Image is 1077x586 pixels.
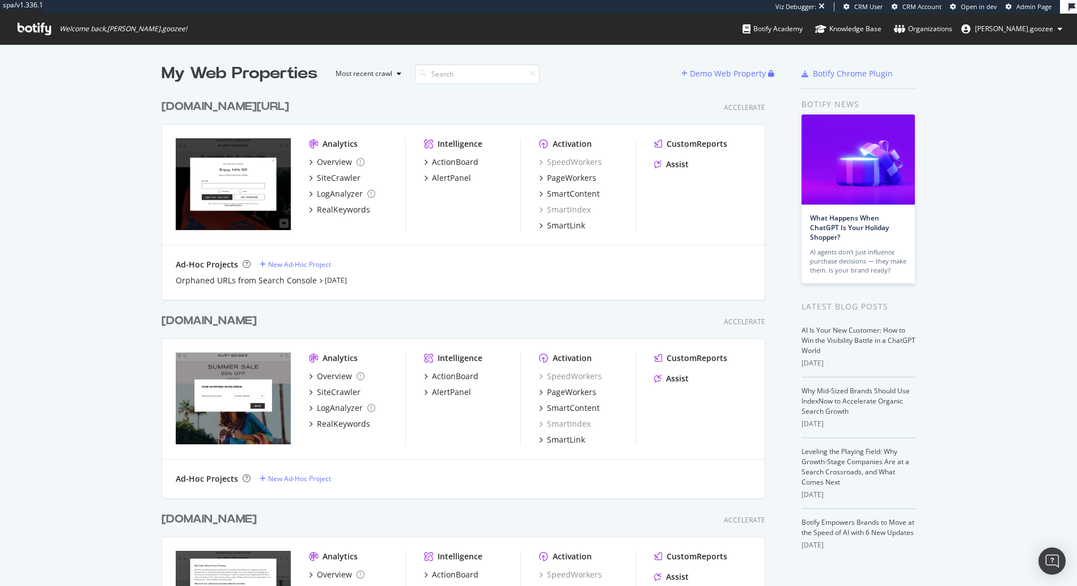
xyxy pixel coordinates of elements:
[432,569,478,580] div: ActionBoard
[317,387,361,398] div: SiteCrawler
[802,517,914,537] a: Botify Empowers Brands to Move at the Speed of AI with 6 New Updates
[547,434,585,445] div: SmartLink
[667,353,727,364] div: CustomReports
[854,2,883,11] span: CRM User
[309,418,370,430] a: RealKeywords
[654,373,689,384] a: Assist
[424,569,478,580] a: ActionBoard
[743,14,803,44] a: Botify Academy
[802,490,915,500] div: [DATE]
[666,571,689,583] div: Assist
[815,14,881,44] a: Knowledge Base
[438,138,482,150] div: Intelligence
[539,172,596,184] a: PageWorkers
[60,24,187,33] span: Welcome back, [PERSON_NAME].goozee !
[424,387,471,398] a: AlertPanel
[260,260,331,269] a: New Ad-Hoc Project
[162,313,257,329] div: [DOMAIN_NAME]
[553,138,592,150] div: Activation
[815,23,881,35] div: Knowledge Base
[802,540,915,550] div: [DATE]
[654,353,727,364] a: CustomReports
[654,571,689,583] a: Assist
[317,402,363,414] div: LogAnalyzer
[162,313,261,329] a: [DOMAIN_NAME]
[802,447,909,487] a: Leveling the Playing Field: Why Growth-Stage Companies Are at a Search Crossroads, and What Comes...
[667,551,727,562] div: CustomReports
[317,156,352,168] div: Overview
[547,172,596,184] div: PageWorkers
[539,156,602,168] a: SpeedWorkers
[666,373,689,384] div: Assist
[309,402,375,414] a: LogAnalyzer
[724,103,765,112] div: Accelerate
[268,474,331,483] div: New Ad-Hoc Project
[894,14,952,44] a: Organizations
[309,387,361,398] a: SiteCrawler
[539,220,585,231] a: SmartLink
[176,275,317,286] a: Orphaned URLs from Search Console
[317,204,370,215] div: RealKeywords
[813,68,893,79] div: Botify Chrome Plugin
[260,474,331,483] a: New Ad-Hoc Project
[547,220,585,231] div: SmartLink
[317,418,370,430] div: RealKeywords
[539,402,600,414] a: SmartContent
[952,20,1071,38] button: [PERSON_NAME].goozee
[317,569,352,580] div: Overview
[681,69,768,78] a: Demo Web Property
[432,172,471,184] div: AlertPanel
[553,353,592,364] div: Activation
[539,387,596,398] a: PageWorkers
[309,188,375,199] a: LogAnalyzer
[432,387,471,398] div: AlertPanel
[667,138,727,150] div: CustomReports
[654,138,727,150] a: CustomReports
[810,213,889,242] a: What Happens When ChatGPT Is Your Holiday Shopper?
[802,300,915,313] div: Latest Blog Posts
[690,68,766,79] div: Demo Web Property
[162,511,261,528] a: [DOMAIN_NAME]
[327,65,406,83] button: Most recent crawl
[268,260,331,269] div: New Ad-Hoc Project
[775,2,816,11] div: Viz Debugger:
[539,371,602,382] a: SpeedWorkers
[802,68,893,79] a: Botify Chrome Plugin
[892,2,942,11] a: CRM Account
[317,172,361,184] div: SiteCrawler
[547,402,600,414] div: SmartContent
[176,473,238,485] div: Ad-Hoc Projects
[309,371,364,382] a: Overview
[432,156,478,168] div: ActionBoard
[802,325,915,355] a: AI Is Your New Customer: How to Win the Visibility Battle in a ChatGPT World
[162,99,294,115] a: [DOMAIN_NAME][URL]
[438,353,482,364] div: Intelligence
[894,23,952,35] div: Organizations
[666,159,689,170] div: Assist
[309,156,364,168] a: Overview
[176,259,238,270] div: Ad-Hoc Projects
[654,551,727,562] a: CustomReports
[539,434,585,445] a: SmartLink
[950,2,997,11] a: Open in dev
[539,418,591,430] a: SmartIndex
[843,2,883,11] a: CRM User
[176,353,291,444] img: https://www.kurtgeiger.mx/
[162,99,289,115] div: [DOMAIN_NAME][URL]
[325,275,347,285] a: [DATE]
[539,188,600,199] a: SmartContent
[317,371,352,382] div: Overview
[424,172,471,184] a: AlertPanel
[176,138,291,230] img: www.kurtgeiger.us/
[802,98,915,111] div: Botify news
[539,569,602,580] div: SpeedWorkers
[724,317,765,326] div: Accelerate
[336,70,392,77] div: Most recent crawl
[802,114,915,205] img: What Happens When ChatGPT Is Your Holiday Shopper?
[424,156,478,168] a: ActionBoard
[539,204,591,215] a: SmartIndex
